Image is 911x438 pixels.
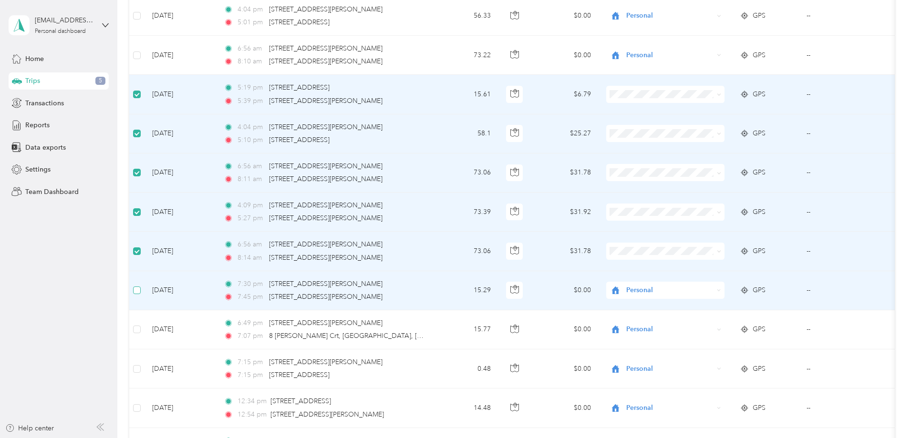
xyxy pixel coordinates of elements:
[532,193,599,232] td: $31.92
[269,214,383,222] span: [STREET_ADDRESS][PERSON_NAME]
[799,310,886,349] td: --
[269,57,383,65] span: [STREET_ADDRESS][PERSON_NAME]
[435,75,498,114] td: 15.61
[435,114,498,153] td: 58.1
[626,10,714,21] span: Personal
[238,4,265,15] span: 4:04 pm
[532,114,599,153] td: $25.27
[238,56,265,67] span: 8:10 am
[238,292,265,302] span: 7:45 pm
[269,162,383,170] span: [STREET_ADDRESS][PERSON_NAME]
[238,279,265,289] span: 7:30 pm
[238,200,265,211] span: 4:09 pm
[753,89,766,100] span: GPS
[753,324,766,335] span: GPS
[238,331,265,341] span: 7:07 pm
[753,50,766,61] span: GPS
[435,36,498,75] td: 73.22
[145,349,216,388] td: [DATE]
[145,232,216,271] td: [DATE]
[238,253,265,263] span: 8:14 am
[35,15,94,25] div: [EMAIL_ADDRESS][DOMAIN_NAME]
[532,153,599,193] td: $31.78
[238,318,265,328] span: 6:49 pm
[238,213,265,224] span: 5:27 pm
[269,240,383,248] span: [STREET_ADDRESS][PERSON_NAME]
[799,153,886,193] td: --
[269,44,383,52] span: [STREET_ADDRESS][PERSON_NAME]
[753,364,766,374] span: GPS
[238,82,265,93] span: 5:19 pm
[532,388,599,428] td: $0.00
[753,246,766,256] span: GPS
[269,280,383,288] span: [STREET_ADDRESS][PERSON_NAME]
[799,75,886,114] td: --
[145,75,216,114] td: [DATE]
[25,187,79,197] span: Team Dashboard
[145,271,216,310] td: [DATE]
[532,36,599,75] td: $0.00
[753,403,766,413] span: GPS
[145,310,216,349] td: [DATE]
[269,18,330,26] span: [STREET_ADDRESS]
[799,114,886,153] td: --
[435,310,498,349] td: 15.77
[626,285,714,295] span: Personal
[238,174,265,184] span: 8:11 am
[753,10,766,21] span: GPS
[269,201,383,209] span: [STREET_ADDRESS][PERSON_NAME]
[269,332,556,340] span: 8 [PERSON_NAME] Crt, [GEOGRAPHIC_DATA], [GEOGRAPHIC_DATA], [GEOGRAPHIC_DATA]
[238,96,265,106] span: 5:39 pm
[25,54,44,64] span: Home
[238,17,265,28] span: 5:01 pm
[435,271,498,310] td: 15.29
[25,76,40,86] span: Trips
[25,143,66,153] span: Data exports
[626,50,714,61] span: Personal
[799,193,886,232] td: --
[626,324,714,335] span: Personal
[269,83,330,92] span: [STREET_ADDRESS]
[238,161,265,172] span: 6:56 am
[269,293,383,301] span: [STREET_ADDRESS][PERSON_NAME]
[238,357,265,367] span: 7:15 pm
[626,403,714,413] span: Personal
[269,319,383,327] span: [STREET_ADDRESS][PERSON_NAME]
[145,36,216,75] td: [DATE]
[269,136,330,144] span: [STREET_ADDRESS]
[532,271,599,310] td: $0.00
[145,114,216,153] td: [DATE]
[95,77,105,85] span: 5
[269,371,330,379] span: [STREET_ADDRESS]
[799,232,886,271] td: --
[799,388,886,428] td: --
[269,5,383,13] span: [STREET_ADDRESS][PERSON_NAME]
[270,397,331,405] span: [STREET_ADDRESS]
[269,97,383,105] span: [STREET_ADDRESS][PERSON_NAME]
[5,423,54,433] button: Help center
[435,232,498,271] td: 73.06
[238,135,265,145] span: 5:10 pm
[753,167,766,178] span: GPS
[532,232,599,271] td: $31.78
[532,75,599,114] td: $6.79
[35,29,86,34] div: Personal dashboard
[238,370,265,380] span: 7:15 pm
[238,409,267,420] span: 12:54 pm
[145,388,216,428] td: [DATE]
[753,128,766,139] span: GPS
[799,36,886,75] td: --
[753,207,766,217] span: GPS
[799,271,886,310] td: --
[626,364,714,374] span: Personal
[435,153,498,193] td: 73.06
[269,175,383,183] span: [STREET_ADDRESS][PERSON_NAME]
[25,120,50,130] span: Reports
[435,349,498,388] td: 0.48
[435,388,498,428] td: 14.48
[25,98,64,108] span: Transactions
[532,310,599,349] td: $0.00
[238,122,265,132] span: 4:04 pm
[145,153,216,193] td: [DATE]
